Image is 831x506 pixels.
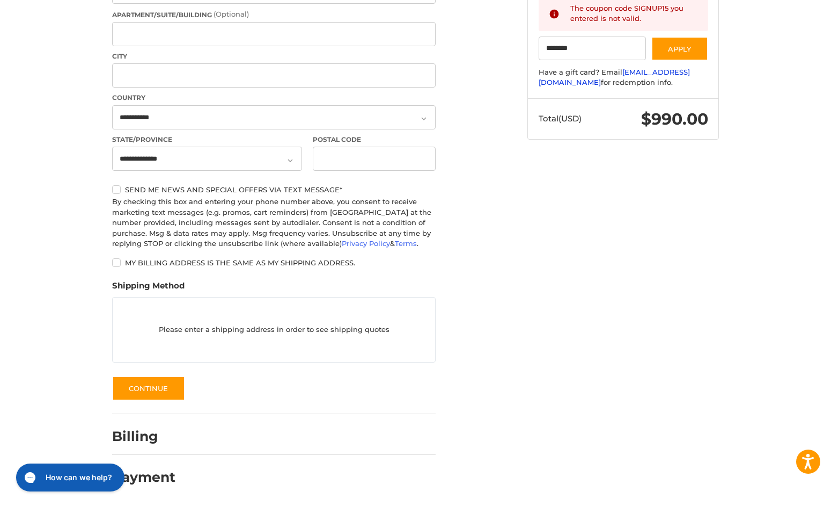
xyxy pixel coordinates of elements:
[112,469,175,486] h2: Payment
[539,113,582,124] span: Total (USD)
[113,320,435,341] p: Please enter a shipping address in order to see shipping quotes
[539,67,708,88] div: Have a gift card? Email for redemption info.
[112,280,185,297] legend: Shipping Method
[112,9,436,20] label: Apartment/Suite/Building
[214,10,249,18] small: (Optional)
[342,239,390,248] a: Privacy Policy
[112,185,436,194] label: Send me news and special offers via text message*
[112,197,436,249] div: By checking this box and entering your phone number above, you consent to receive marketing text ...
[112,135,302,144] label: State/Province
[641,109,708,129] span: $990.00
[112,428,175,445] h2: Billing
[651,37,708,61] button: Apply
[112,376,185,401] button: Continue
[395,239,417,248] a: Terms
[112,93,436,103] label: Country
[112,258,436,267] label: My billing address is the same as my shipping address.
[112,52,436,61] label: City
[539,37,646,61] input: Gift Certificate or Coupon Code
[313,135,436,144] label: Postal Code
[11,460,128,495] iframe: Gorgias live chat messenger
[570,3,698,24] div: The coupon code SIGNUP15 you entered is not valid.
